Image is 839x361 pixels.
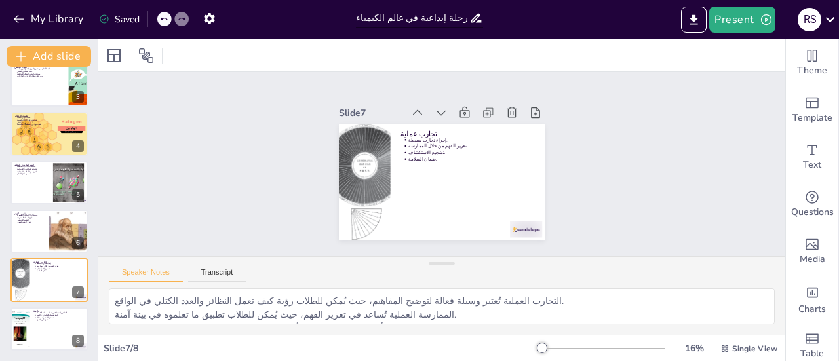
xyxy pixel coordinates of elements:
div: 4 [72,140,84,152]
p: يحدد خصائص العنصر. [17,70,64,73]
p: تحسين نتائج التعلم. [17,172,49,175]
p: تجارب عملية [33,260,84,264]
p: التقييم المستمر. [17,219,45,221]
p: يستخدم لتحديد النظائر المختلفة. [17,73,64,75]
span: Table [800,347,824,361]
p: إجراء تجارب بسيطة. [420,125,538,182]
textarea: التجارب العملية تُعتبر وسيلة فعالة لتوضيح المفاهيم، حيث يُمكن للطلاب رؤية كيف تعمل النظائر والعدد... [109,288,775,324]
div: Slide 7 / 8 [104,342,539,354]
div: 8 [72,335,84,347]
div: Add images, graphics, shapes or video [786,228,838,275]
p: استخدام الألعاب التفاعلية. [17,165,49,168]
p: تعزيز الفهم من خلال الممارسة. [418,131,536,188]
p: يؤثر على سلوك الذرة في التفاعلات. [17,75,64,78]
span: Theme [797,64,827,78]
p: الجمع بين الأساليب المختلفة. [17,170,49,173]
span: Charts [798,302,826,316]
div: Add ready made slides [786,86,838,134]
button: Export to PowerPoint [681,7,707,33]
button: Speaker Notes [109,268,183,282]
button: Present [709,7,775,33]
p: ضمان السلامة. [37,270,84,273]
div: 6 [10,210,88,253]
span: Single View [732,343,777,354]
p: استراتيجيات التعلم [14,162,49,166]
div: Change the overall theme [786,39,838,86]
p: النظائر والعدد الكتلي هما أساسيات الكيمياء. [37,311,84,314]
p: إجراء تجارب بسيطة. [37,263,84,265]
p: تحقيق فهم أعمق. [37,319,84,322]
p: تُستخدم في الأبحاث العلمية. [17,119,84,122]
div: 4 [10,112,88,155]
div: 3 [72,91,84,103]
div: 5 [72,189,84,200]
div: 8 [10,307,88,351]
div: 6 [72,237,84,249]
button: My Library [10,9,89,29]
p: ضمان السلامة. [412,143,530,200]
p: خاتمة [33,309,84,313]
p: تشجيع الاستكشاف. [37,268,84,271]
button: Transcript [188,268,246,282]
span: Text [803,158,821,172]
p: تُستخدم في علم الآثار. [17,121,84,124]
div: 16 % [678,342,710,354]
div: R S [798,8,821,31]
div: Saved [99,13,140,26]
span: Media [800,252,825,267]
div: Get real-time input from your audience [786,181,838,228]
p: استخدام الاختبارات القصيرة. [17,214,45,217]
p: تجارب عملية [414,115,541,179]
div: Add charts and graphs [786,275,838,322]
p: تشجيع المشاركة الفعالة. [37,316,84,319]
p: تعزيز الفهم العميق. [17,221,45,224]
div: Add text boxes [786,134,838,181]
input: Insert title [356,9,469,28]
p: أهمية النظائر [14,114,84,118]
div: Layout [104,45,125,66]
button: Add slide [7,46,91,67]
div: 5 [10,161,88,204]
p: تعزيز الفهم من خلال الممارسة. [37,265,84,268]
p: العدد الكتلي هو مجموع البروتونات والنيوترونات. [17,68,64,71]
div: 3 [10,64,88,107]
p: تقييم الفهم [14,212,45,216]
p: طرح الأسئلة المفتوحة. [17,216,45,219]
span: Position [138,48,154,64]
div: 7 [10,258,88,301]
div: Slide 7 [366,69,430,107]
p: تستخدم في الطب. [17,117,84,119]
p: استراتيجيات التعلم تعزز الفهم. [37,314,84,316]
span: Template [792,111,832,125]
button: R S [798,7,821,33]
p: تشجيع المناقشات الجماعية. [17,168,49,170]
div: 7 [72,286,84,298]
p: العدد الكتلي [14,66,65,69]
span: Questions [791,205,834,219]
p: تشجيع الاستكشاف. [415,137,533,194]
p: تلعب دورًا في التطبيقات الصناعية. [17,124,84,126]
